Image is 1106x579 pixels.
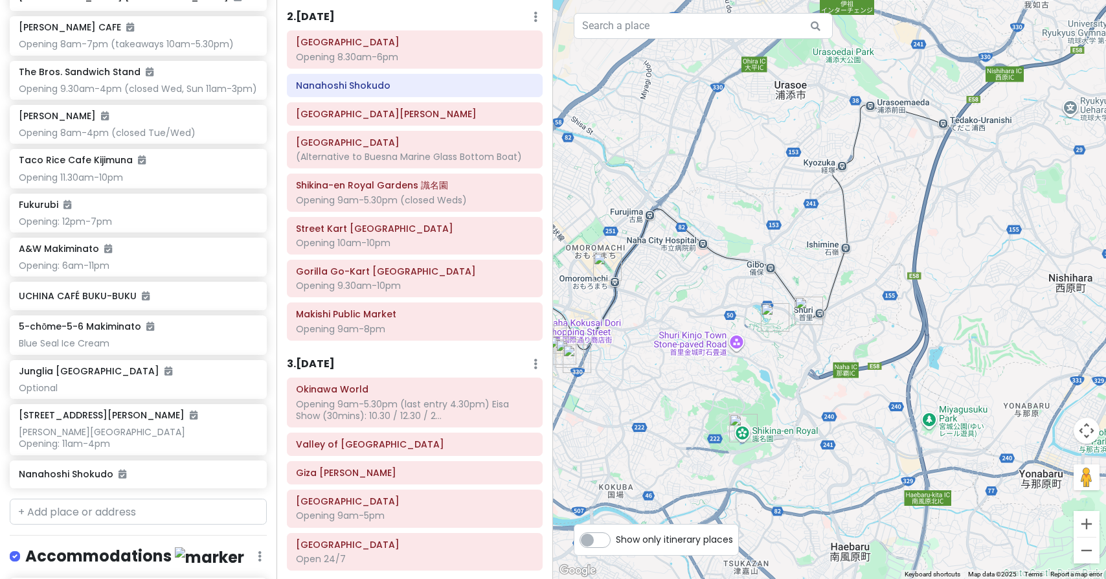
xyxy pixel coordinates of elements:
h6: Nanahoshi Shokudo [19,468,257,480]
button: Keyboard shortcuts [905,570,960,579]
img: Google [556,562,599,579]
div: Open 24/7 [296,553,534,565]
h6: [STREET_ADDRESS][PERSON_NAME] [19,409,198,421]
h6: [PERSON_NAME] CAFE [19,21,134,33]
input: + Add place or address [10,499,267,525]
h6: Okinawa Prefectural Peace Memorial Museum [296,495,534,507]
span: Show only itinerary places [616,532,733,547]
div: Opening 9am-5.30pm (closed Weds) [296,194,534,206]
div: Opening: 12pm-7pm [19,216,257,227]
i: Added to itinerary [142,291,150,301]
i: Added to itinerary [119,470,126,479]
a: Report a map error [1050,571,1102,578]
div: Nanahoshi Shokudo [795,297,823,325]
div: Opening 9am-5pm [296,510,534,521]
div: (Alternative to Buesna Marine Glass Bottom Boat) [296,151,534,163]
h6: Junglia [GEOGRAPHIC_DATA] [19,365,172,377]
i: Added to itinerary [164,367,172,376]
i: Added to itinerary [146,322,154,331]
h6: 5-chōme-5-6 Makiminato [19,321,154,332]
h6: Cape Chinen Park [296,108,534,120]
h6: Mibaru Marine Center [296,137,534,148]
div: Opening: 6am-11pm [19,260,257,271]
i: Added to itinerary [63,200,71,209]
h6: Shuri Castle [296,36,534,48]
div: UCHINA CAFÉ BUKU-BUKU [556,339,584,368]
h6: Shikina-en Royal Gardens 識名園 [296,179,534,191]
h6: 3 . [DATE] [287,358,335,371]
button: Drag Pegman onto the map to open Street View [1074,464,1100,490]
div: Opening 10am-10pm [296,237,534,249]
h6: [PERSON_NAME] [19,110,109,122]
button: Zoom out [1074,538,1100,563]
i: Added to itinerary [101,111,109,120]
a: Open this area in Google Maps (opens a new window) [556,562,599,579]
button: Map camera controls [1074,418,1100,444]
div: Opening 8am-7pm (takeaways 10am-5.30pm) [19,38,257,50]
button: Zoom in [1074,511,1100,537]
div: Optional [19,382,257,394]
div: DFS 沖縄 那覇店 [593,253,622,281]
h6: Fukurubi [19,199,71,210]
h6: Giza Banta Cliff [296,467,534,479]
div: Shikina-en Royal Gardens 識名園 [729,414,758,442]
h6: Nanahoshi Shokudo [296,80,534,91]
div: Opening 11.30am-10pm [19,172,257,183]
div: Opening 8.30am-6pm [296,51,534,63]
h6: Taco Rice Cafe Kijimuna [19,154,146,166]
div: [PERSON_NAME][GEOGRAPHIC_DATA] Opening: 11am-4pm [19,426,257,449]
span: Map data ©2025 [968,571,1017,578]
i: Added to itinerary [146,67,153,76]
a: Terms (opens in new tab) [1024,571,1043,578]
div: Opening 8am-4pm (closed Tue/Wed) [19,127,257,139]
h6: 2 . [DATE] [287,10,335,24]
h6: UCHINA CAFÉ BUKU-BUKU [19,290,257,302]
h6: A&W Makiminato [19,243,112,255]
input: Search a place [574,13,833,39]
div: Opening 9am-8pm [296,323,534,335]
img: marker [175,547,244,567]
div: Shuri Castle [761,303,789,332]
div: Blue Seal Ice Cream [19,337,257,349]
h6: The Bros. Sandwich Stand [19,66,153,78]
i: Added to itinerary [126,23,134,32]
h6: Makishi Public Market [296,308,534,320]
h6: Valley of Gangala [296,438,534,450]
h6: Gorilla Go-Kart Okinawa [296,266,534,277]
div: Opening 9.30am-4pm (closed Wed, Sun 11am-3pm) [19,83,257,95]
h6: Street Kart Okinawa [296,223,534,234]
i: Added to itinerary [138,155,146,165]
div: Tsuboya Yachimun Street [548,336,576,365]
div: Opening 9.30am-10pm [296,280,534,291]
h4: Accommodations [25,546,244,567]
h6: Peace Memorial Park [296,539,534,551]
i: Added to itinerary [190,411,198,420]
div: Tsuboya Pottery Street [563,345,591,373]
h6: Okinawa World [296,383,534,395]
i: Added to itinerary [104,244,112,253]
div: Opening 9am-5.30pm (last entry 4.30pm) Eisa Show (30mins): 10.30 / 12.30 / 2... [296,398,534,422]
